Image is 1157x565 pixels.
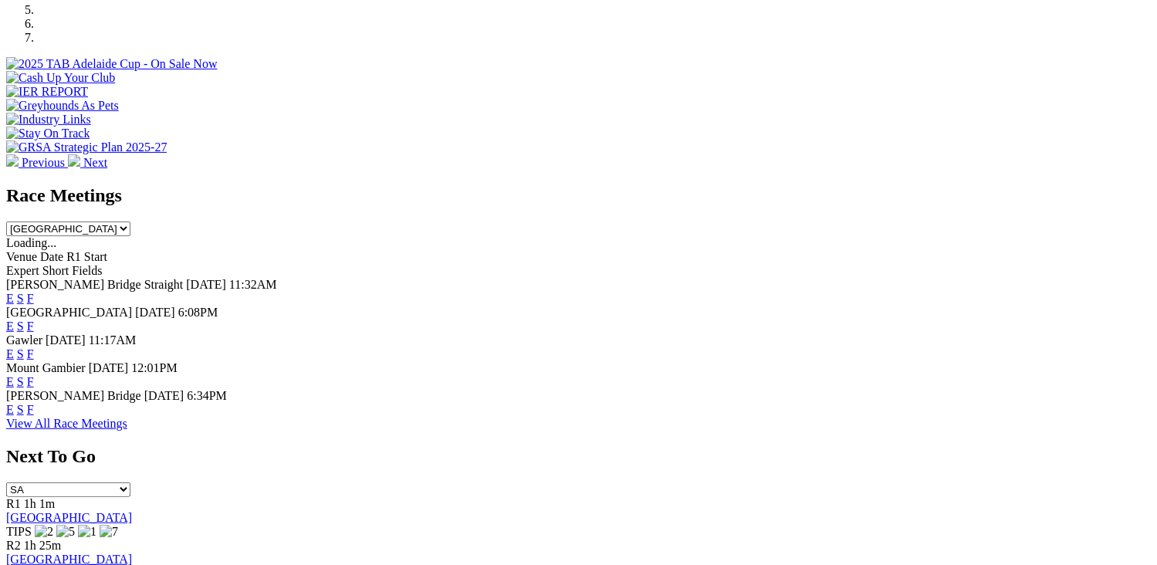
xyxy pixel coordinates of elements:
[187,389,227,402] span: 6:34PM
[6,292,14,305] a: E
[6,71,115,85] img: Cash Up Your Club
[6,140,167,154] img: GRSA Strategic Plan 2025-27
[6,511,132,524] a: [GEOGRAPHIC_DATA]
[72,264,102,277] span: Fields
[131,361,178,374] span: 12:01PM
[144,389,184,402] span: [DATE]
[6,497,21,510] span: R1
[68,154,80,167] img: chevron-right-pager-white.svg
[27,347,34,360] a: F
[66,250,107,263] span: R1 Start
[178,306,218,319] span: 6:08PM
[6,525,32,538] span: TIPS
[6,320,14,333] a: E
[6,156,68,169] a: Previous
[46,333,86,347] span: [DATE]
[27,375,34,388] a: F
[17,403,24,416] a: S
[6,446,1151,467] h2: Next To Go
[229,278,277,291] span: 11:32AM
[89,333,137,347] span: 11:17AM
[27,292,34,305] a: F
[22,156,65,169] span: Previous
[17,292,24,305] a: S
[17,320,24,333] a: S
[56,525,75,539] img: 5
[27,403,34,416] a: F
[6,85,88,99] img: IER REPORT
[78,525,96,539] img: 1
[6,99,119,113] img: Greyhounds As Pets
[6,306,132,319] span: [GEOGRAPHIC_DATA]
[6,236,56,249] span: Loading...
[6,127,90,140] img: Stay On Track
[6,185,1151,206] h2: Race Meetings
[6,347,14,360] a: E
[6,375,14,388] a: E
[40,250,63,263] span: Date
[6,361,86,374] span: Mount Gambier
[17,347,24,360] a: S
[6,417,127,430] a: View All Race Meetings
[6,403,14,416] a: E
[42,264,69,277] span: Short
[24,497,55,510] span: 1h 1m
[24,539,61,552] span: 1h 25m
[100,525,118,539] img: 7
[6,154,19,167] img: chevron-left-pager-white.svg
[6,57,218,71] img: 2025 TAB Adelaide Cup - On Sale Now
[27,320,34,333] a: F
[35,525,53,539] img: 2
[6,278,183,291] span: [PERSON_NAME] Bridge Straight
[83,156,107,169] span: Next
[186,278,226,291] span: [DATE]
[68,156,107,169] a: Next
[6,250,37,263] span: Venue
[135,306,175,319] span: [DATE]
[6,333,42,347] span: Gawler
[6,113,91,127] img: Industry Links
[6,264,39,277] span: Expert
[6,539,21,552] span: R2
[17,375,24,388] a: S
[89,361,129,374] span: [DATE]
[6,389,141,402] span: [PERSON_NAME] Bridge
